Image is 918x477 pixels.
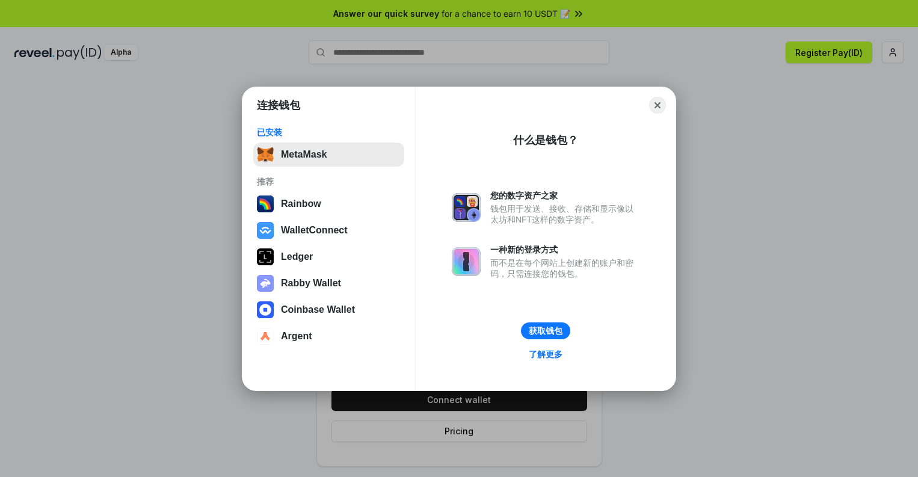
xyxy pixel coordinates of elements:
div: 而不是在每个网站上创建新的账户和密码，只需连接您的钱包。 [490,257,639,279]
button: Argent [253,324,404,348]
div: WalletConnect [281,225,348,236]
img: svg+xml,%3Csvg%20xmlns%3D%22http%3A%2F%2Fwww.w3.org%2F2000%2Fsvg%22%20width%3D%2228%22%20height%3... [257,248,274,265]
button: WalletConnect [253,218,404,242]
img: svg+xml,%3Csvg%20width%3D%2228%22%20height%3D%2228%22%20viewBox%3D%220%200%2028%2028%22%20fill%3D... [257,301,274,318]
div: 您的数字资产之家 [490,190,639,201]
img: svg+xml,%3Csvg%20xmlns%3D%22http%3A%2F%2Fwww.w3.org%2F2000%2Fsvg%22%20fill%3D%22none%22%20viewBox... [452,247,481,276]
div: Ledger [281,251,313,262]
div: MetaMask [281,149,327,160]
button: MetaMask [253,143,404,167]
div: Argent [281,331,312,342]
img: svg+xml,%3Csvg%20xmlns%3D%22http%3A%2F%2Fwww.w3.org%2F2000%2Fsvg%22%20fill%3D%22none%22%20viewBox... [257,275,274,292]
div: 已安装 [257,127,401,138]
img: svg+xml,%3Csvg%20width%3D%2228%22%20height%3D%2228%22%20viewBox%3D%220%200%2028%2028%22%20fill%3D... [257,222,274,239]
div: 一种新的登录方式 [490,244,639,255]
img: svg+xml,%3Csvg%20width%3D%22120%22%20height%3D%22120%22%20viewBox%3D%220%200%20120%20120%22%20fil... [257,195,274,212]
div: Coinbase Wallet [281,304,355,315]
div: 什么是钱包？ [513,133,578,147]
div: 了解更多 [529,349,562,360]
img: svg+xml,%3Csvg%20fill%3D%22none%22%20height%3D%2233%22%20viewBox%3D%220%200%2035%2033%22%20width%... [257,146,274,163]
button: Rabby Wallet [253,271,404,295]
div: Rabby Wallet [281,278,341,289]
div: 获取钱包 [529,325,562,336]
div: Rainbow [281,198,321,209]
a: 了解更多 [522,346,570,362]
button: Coinbase Wallet [253,298,404,322]
div: 钱包用于发送、接收、存储和显示像以太坊和NFT这样的数字资产。 [490,203,639,225]
button: Ledger [253,245,404,269]
img: svg+xml,%3Csvg%20xmlns%3D%22http%3A%2F%2Fwww.w3.org%2F2000%2Fsvg%22%20fill%3D%22none%22%20viewBox... [452,193,481,222]
button: 获取钱包 [521,322,570,339]
button: Rainbow [253,192,404,216]
h1: 连接钱包 [257,98,300,112]
img: svg+xml,%3Csvg%20width%3D%2228%22%20height%3D%2228%22%20viewBox%3D%220%200%2028%2028%22%20fill%3D... [257,328,274,345]
div: 推荐 [257,176,401,187]
button: Close [649,97,666,114]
